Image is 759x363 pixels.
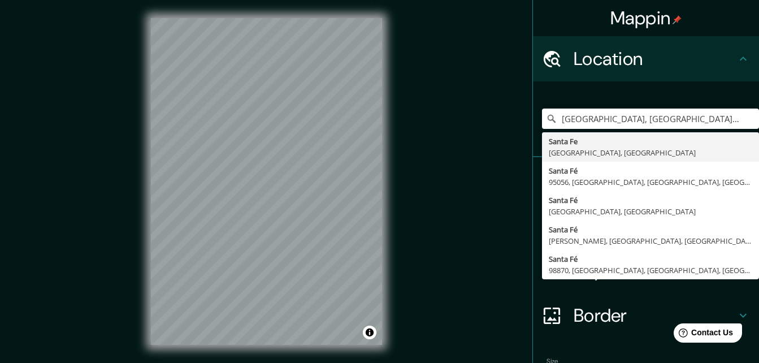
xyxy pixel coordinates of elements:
button: Toggle attribution [363,326,376,339]
h4: Border [574,304,736,327]
div: Location [533,36,759,81]
div: Santa Fé [549,224,752,235]
h4: Layout [574,259,736,282]
div: Layout [533,248,759,293]
div: 95056, [GEOGRAPHIC_DATA], [GEOGRAPHIC_DATA], [GEOGRAPHIC_DATA] [549,176,752,188]
input: Pick your city or area [542,109,759,129]
div: Santa Fé [549,253,752,265]
img: pin-icon.png [673,15,682,24]
div: Santa Fe [549,136,752,147]
h4: Location [574,47,736,70]
div: Santa Fé [549,195,752,206]
div: [GEOGRAPHIC_DATA], [GEOGRAPHIC_DATA] [549,147,752,158]
div: [PERSON_NAME], [GEOGRAPHIC_DATA], [GEOGRAPHIC_DATA] [549,235,752,247]
canvas: Map [151,18,382,345]
div: 98870, [GEOGRAPHIC_DATA], [GEOGRAPHIC_DATA], [GEOGRAPHIC_DATA] [549,265,752,276]
div: Pins [533,157,759,202]
div: Border [533,293,759,338]
div: [GEOGRAPHIC_DATA], [GEOGRAPHIC_DATA] [549,206,752,217]
h4: Mappin [610,7,682,29]
div: Santa Fé [549,165,752,176]
iframe: Help widget launcher [658,319,747,351]
div: Style [533,202,759,248]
